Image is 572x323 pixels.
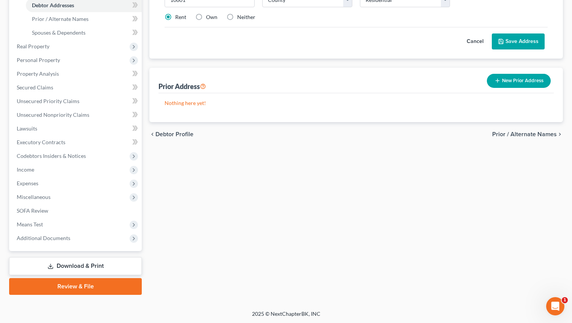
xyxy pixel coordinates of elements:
[32,29,86,36] span: Spouses & Dependents
[17,125,37,132] span: Lawsuits
[26,26,142,40] a: Spouses & Dependents
[11,108,142,122] a: Unsecured Nonpriority Claims
[17,153,86,159] span: Codebtors Insiders & Notices
[492,131,557,137] span: Prior / Alternate Names
[206,13,217,21] label: Own
[17,98,79,104] span: Unsecured Priority Claims
[17,194,51,200] span: Miscellaneous
[557,131,563,137] i: chevron_right
[11,135,142,149] a: Executory Contracts
[17,70,59,77] span: Property Analysis
[149,131,193,137] button: chevron_left Debtor Profile
[492,131,563,137] button: Prior / Alternate Names chevron_right
[17,43,49,49] span: Real Property
[32,16,89,22] span: Prior / Alternate Names
[17,57,60,63] span: Personal Property
[17,111,89,118] span: Unsecured Nonpriority Claims
[32,2,74,8] span: Debtor Addresses
[26,12,142,26] a: Prior / Alternate Names
[487,74,551,88] button: New Prior Address
[237,13,255,21] label: Neither
[11,122,142,135] a: Lawsuits
[17,235,70,241] span: Additional Documents
[11,67,142,81] a: Property Analysis
[11,81,142,94] a: Secured Claims
[492,33,545,49] button: Save Address
[175,13,186,21] label: Rent
[155,131,193,137] span: Debtor Profile
[149,131,155,137] i: chevron_left
[458,34,492,49] button: Cancel
[158,82,206,91] div: Prior Address
[9,278,142,295] a: Review & File
[17,207,48,214] span: SOFA Review
[562,297,568,303] span: 1
[17,221,43,228] span: Means Test
[17,166,34,173] span: Income
[165,99,548,107] p: Nothing here yet!
[11,94,142,108] a: Unsecured Priority Claims
[11,204,142,218] a: SOFA Review
[17,84,53,91] span: Secured Claims
[9,257,142,275] a: Download & Print
[17,139,65,145] span: Executory Contracts
[17,180,38,186] span: Expenses
[546,297,564,315] iframe: Intercom live chat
